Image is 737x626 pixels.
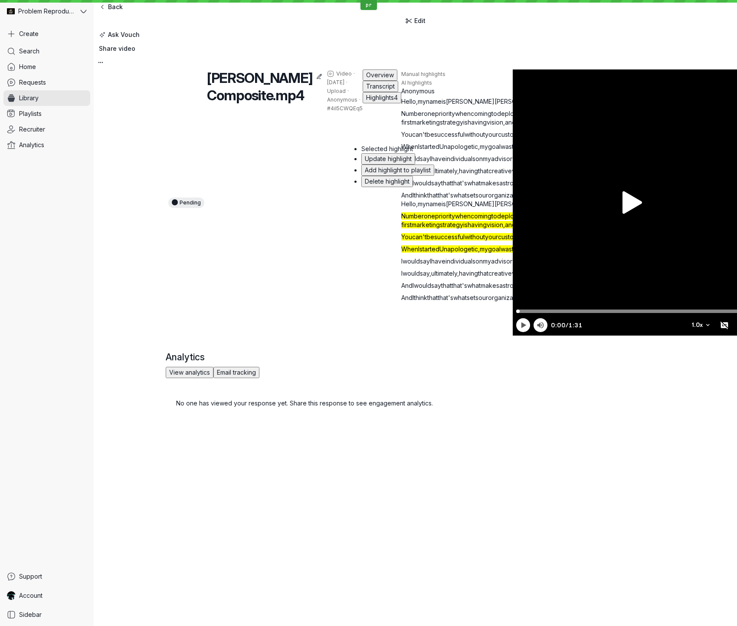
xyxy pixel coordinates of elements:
span: that [427,191,438,199]
span: You [401,131,412,138]
a: Analytics [3,137,90,153]
span: · [346,88,350,95]
span: And [401,282,413,289]
a: Home [3,59,90,75]
span: your [485,131,498,138]
span: AI highlights [401,79,432,86]
span: sets [467,294,478,301]
span: say [431,179,441,187]
span: makes [481,282,499,289]
span: Playlists [19,109,42,118]
span: makes [481,179,499,187]
span: · [344,79,349,86]
span: my [483,257,491,265]
span: strong [503,282,521,289]
span: Transcript [366,82,395,90]
span: , [503,119,505,126]
span: say [431,282,441,289]
a: Playlists [3,106,90,122]
span: individuals [445,155,475,162]
span: customers [498,233,527,241]
span: · [357,96,362,103]
span: having [468,119,487,126]
a: Requests [3,75,90,90]
span: I [401,257,403,265]
span: to [491,110,497,117]
span: Overview [366,71,394,79]
span: your [485,233,498,241]
span: advisory [491,257,516,265]
span: Support [19,572,42,581]
span: that [478,167,488,175]
span: goal [488,143,501,150]
span: Anonymous [401,87,435,95]
span: Home [19,63,36,71]
span: is [442,98,446,105]
span: customers [498,131,527,138]
span: would [403,257,420,265]
span: strong [503,179,521,187]
span: is [463,119,468,126]
span: having [468,221,487,228]
span: what [453,294,467,301]
span: Highlights [366,94,394,101]
span: [PERSON_NAME] [446,98,495,105]
span: Unapologetic [439,143,478,150]
span: is [463,221,468,228]
span: successful [434,131,465,138]
span: when [455,212,471,220]
span: coming [471,212,491,220]
span: vision [512,167,528,175]
span: and [505,119,516,126]
span: Library [19,94,39,102]
span: organization [488,191,524,199]
span: to [491,212,497,220]
span: Number [401,212,424,220]
span: name [426,200,442,208]
span: , [478,143,480,150]
button: Delete highlight [361,176,413,187]
span: And [401,191,413,199]
span: can't [412,131,426,138]
span: Hello [401,98,416,105]
a: Edit [94,14,737,28]
span: that's [438,294,453,301]
span: having [459,167,478,175]
span: Analytics [19,141,44,149]
span: say [420,270,429,277]
span: creative [488,167,512,175]
span: my [418,98,426,105]
span: , [416,98,418,105]
span: Recruiter [19,125,45,134]
span: priority [435,110,455,117]
span: individuals [445,257,475,265]
span: #4iI5CWQEq5 [327,105,363,112]
span: Search [19,47,39,56]
span: Problem Reproductions [18,7,74,16]
span: was [501,143,512,150]
span: on [475,155,483,162]
span: Back [108,3,123,11]
span: I [413,294,414,301]
button: Add highlight to playlist [361,165,434,176]
span: have [431,155,445,162]
span: think [414,191,427,199]
div: Problem Reproductions [3,3,79,19]
span: when [455,110,471,117]
span: I [401,270,403,277]
span: Sidebar [19,610,42,619]
span: Email tracking [217,369,256,376]
span: [PERSON_NAME] [446,200,495,208]
button: Edit title [312,69,326,83]
span: creative [488,270,512,277]
span: that's [452,282,467,289]
span: my [418,200,426,208]
span: Manual highlights [401,71,445,77]
span: deploying [497,110,526,117]
span: vision [512,270,528,277]
span: I [413,191,414,199]
span: started [419,245,439,253]
span: would [414,282,431,289]
span: think [414,294,427,301]
span: be [426,233,434,241]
